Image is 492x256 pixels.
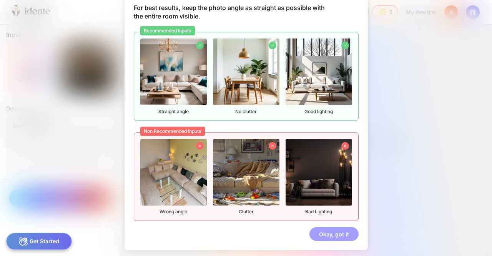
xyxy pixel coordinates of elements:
div: No clutter [213,38,279,114]
img: recommendedImageFurnished2.png [213,38,279,105]
div: Straight angle [140,38,207,114]
img: nonrecommendedImageFurnished1.png [140,139,207,206]
div: Bad Lighting [286,139,352,215]
div: Non Recommended Inputs [140,127,205,136]
div: Recommended Inputs [140,26,195,35]
div: Wrong angle [140,139,207,215]
div: Clutter [213,139,279,215]
img: nonrecommendedImageFurnished3.png [286,139,352,206]
img: nonrecommendedImageFurnished2.png [213,139,279,206]
div: Okay, got it [309,227,359,241]
img: recommendedImageFurnished1.png [140,38,207,105]
div: For best results, keep the photo angle as straight as possible with the entire room visible. [134,3,334,32]
img: recommendedImageFurnished3.png [286,38,352,105]
div: Get Started [6,233,72,250]
div: Good lighting [286,38,352,114]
